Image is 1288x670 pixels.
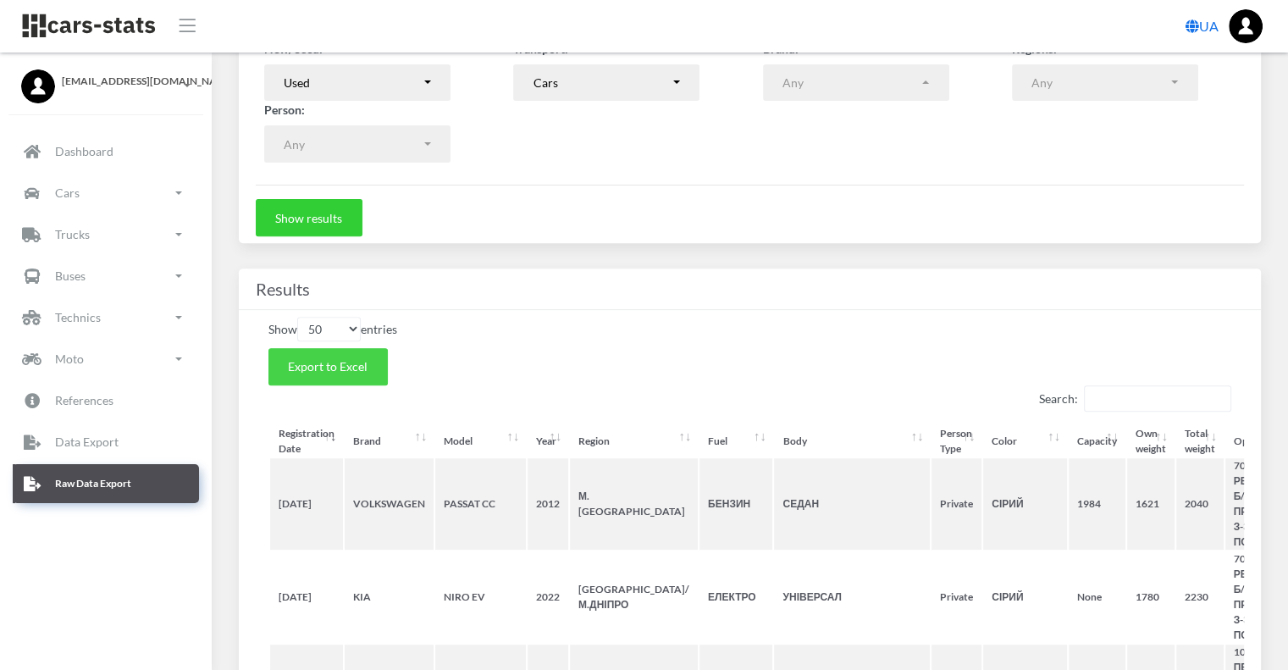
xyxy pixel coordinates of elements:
[570,458,698,550] th: М.[GEOGRAPHIC_DATA]
[699,551,772,643] th: ЕЛЕКТРО
[284,136,421,153] div: Any
[528,551,568,643] th: 2022
[1031,74,1169,91] div: Any
[55,224,90,245] p: Trucks
[1127,551,1175,643] th: 1780
[270,426,343,457] th: Registration Date: activate to sort column ascending
[268,348,388,385] button: Export to Excel
[1229,9,1263,43] img: ...
[264,101,305,119] label: Person:
[513,64,699,102] button: Cars
[983,551,1066,643] th: СІРИЙ
[528,426,568,457] th: Year: activate to sort column ascending
[345,458,434,550] th: VOLKSWAGEN
[55,141,113,162] p: Dashboard
[1176,458,1224,550] th: 2040
[699,426,772,457] th: Fuel: activate to sort column ascending
[774,458,930,550] th: СЕДАН
[284,74,421,91] div: Used
[55,182,80,203] p: Cars
[62,74,191,89] span: [EMAIL_ADDRESS][DOMAIN_NAME]
[1127,458,1175,550] th: 1621
[1179,9,1225,43] a: UA
[13,132,199,171] a: Dashboard
[55,307,101,328] p: Technics
[1069,551,1125,643] th: None
[13,215,199,254] a: Trucks
[264,125,451,163] button: Any
[931,458,981,550] th: Private
[699,458,772,550] th: БЕНЗИН
[528,458,568,550] th: 2012
[13,423,199,462] a: Data Export
[435,551,526,643] th: NIRO EV
[268,317,397,341] label: Show entries
[435,458,526,550] th: PASSAT CC
[983,426,1066,457] th: Color: activate to sort column ascending
[21,13,157,39] img: navbar brand
[345,551,434,643] th: KIA
[435,426,526,457] th: Model: activate to sort column ascending
[55,348,84,369] p: Moto
[570,551,698,643] th: [GEOGRAPHIC_DATA]/М.ДНІПРО
[1039,385,1231,412] label: Search:
[931,551,981,643] th: Private
[270,551,343,643] th: [DATE]
[763,64,949,102] button: Any
[1069,458,1125,550] th: 1984
[13,257,199,296] a: Buses
[13,464,199,503] a: Raw Data Export
[533,74,671,91] div: Cars
[345,426,434,457] th: Brand: activate to sort column ascending
[256,275,1244,302] h4: Results
[13,174,199,213] a: Cars
[774,551,930,643] th: УНІВЕРСАЛ
[264,64,451,102] button: Used
[1127,426,1175,457] th: Own weight: activate to sort column ascending
[55,265,86,286] p: Buses
[1069,426,1125,457] th: Capacity: activate to sort column ascending
[256,199,362,236] button: Show results
[21,69,191,89] a: [EMAIL_ADDRESS][DOMAIN_NAME]
[13,381,199,420] a: References
[782,74,920,91] div: Any
[13,298,199,337] a: Technics
[570,426,698,457] th: Region: activate to sort column ascending
[1012,64,1198,102] button: Any
[55,431,119,452] p: Data Export
[55,474,131,493] p: Raw Data Export
[288,359,368,374] span: Export to Excel
[983,458,1066,550] th: СІРИЙ
[774,426,930,457] th: Body: activate to sort column ascending
[1176,426,1224,457] th: Total weight: activate to sort column ascending
[931,426,981,457] th: Person Type: activate to sort column ascending
[55,390,113,411] p: References
[13,340,199,379] a: Moto
[297,317,361,341] select: Showentries
[1084,385,1231,412] input: Search:
[1176,551,1224,643] th: 2230
[270,458,343,550] th: [DATE]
